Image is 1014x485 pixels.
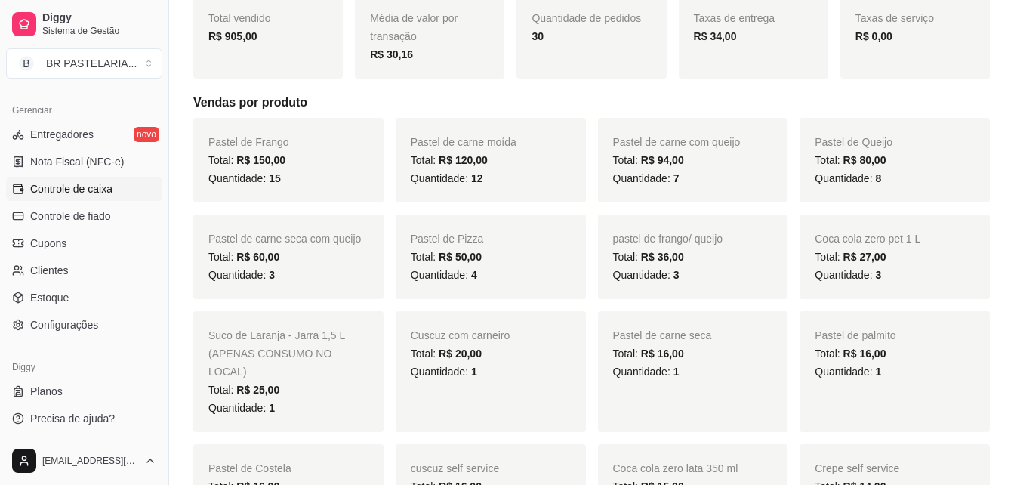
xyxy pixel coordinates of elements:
[815,348,886,360] span: Total:
[613,366,680,378] span: Quantidade:
[42,11,156,25] span: Diggy
[6,286,162,310] a: Estoque
[815,366,881,378] span: Quantidade:
[641,154,684,166] span: R$ 94,00
[6,98,162,122] div: Gerenciar
[30,127,94,142] span: Entregadores
[6,6,162,42] a: DiggySistema de Gestão
[208,402,275,414] span: Quantidade:
[875,172,881,184] span: 8
[613,233,723,245] span: pastel de frango/ queijo
[439,154,488,166] span: R$ 120,00
[208,12,271,24] span: Total vendido
[208,233,361,245] span: Pastel de carne seca com queijo
[208,172,281,184] span: Quantidade:
[815,329,895,341] span: Pastel de palmito
[855,12,934,24] span: Taxas de serviço
[471,172,483,184] span: 12
[843,154,886,166] span: R$ 80,00
[46,56,137,71] div: BR PASTELARIA ...
[30,384,63,399] span: Planos
[532,12,641,24] span: Quantidade de pedidos
[6,122,162,147] a: Entregadoresnovo
[269,402,275,414] span: 1
[613,348,684,360] span: Total:
[269,269,275,281] span: 3
[193,94,990,112] h5: Vendas por produto
[30,181,112,196] span: Controle de caixa
[411,251,482,263] span: Total:
[208,269,275,281] span: Quantidade:
[236,251,279,263] span: R$ 60,00
[411,154,488,166] span: Total:
[30,154,124,169] span: Nota Fiscal (NFC-e)
[815,462,899,474] span: Crepe self service
[208,329,345,378] span: Suco de Laranja - Jarra 1,5 L (APENAS CONSUMO NO LOCAL)
[815,172,881,184] span: Quantidade:
[815,136,892,148] span: Pastel de Queijo
[815,269,881,281] span: Quantidade:
[30,290,69,305] span: Estoque
[6,313,162,337] a: Configurações
[208,154,285,166] span: Total:
[815,154,886,166] span: Total:
[471,269,477,281] span: 4
[411,136,516,148] span: Pastel de carne moída
[673,366,680,378] span: 1
[411,233,484,245] span: Pastel de Pizza
[815,251,886,263] span: Total:
[613,172,680,184] span: Quantidade:
[875,269,881,281] span: 3
[269,172,281,184] span: 15
[19,56,34,71] span: B
[439,348,482,360] span: R$ 20,00
[532,30,544,42] strong: 30
[30,317,98,332] span: Configurações
[843,348,886,360] span: R$ 16,00
[30,411,115,426] span: Precisa de ajuda?
[411,366,477,378] span: Quantidade:
[208,384,279,396] span: Total:
[613,329,712,341] span: Pastel de carne seca
[411,269,477,281] span: Quantidade:
[613,136,741,148] span: Pastel de carne com queijo
[613,154,684,166] span: Total:
[673,269,680,281] span: 3
[815,233,920,245] span: Coca cola zero pet 1 L
[6,379,162,403] a: Planos
[613,251,684,263] span: Total:
[208,30,257,42] strong: R$ 905,00
[236,384,279,396] span: R$ 25,00
[208,251,279,263] span: Total:
[370,48,413,60] strong: R$ 30,16
[613,269,680,281] span: Quantidade:
[641,348,684,360] span: R$ 16,00
[411,462,499,474] span: cuscuz self service
[411,329,510,341] span: Cuscuz com carneiro
[30,236,66,251] span: Cupons
[208,136,289,148] span: Pastel de Frango
[439,251,482,263] span: R$ 50,00
[6,355,162,379] div: Diggy
[30,263,69,278] span: Clientes
[236,154,285,166] span: R$ 150,00
[42,455,138,467] span: [EMAIL_ADDRESS][DOMAIN_NAME]
[411,172,483,184] span: Quantidade:
[843,251,886,263] span: R$ 27,00
[6,48,162,79] button: Select a team
[42,25,156,37] span: Sistema de Gestão
[6,406,162,431] a: Precisa de ajuda?
[30,209,111,224] span: Controle de fiado
[6,204,162,228] a: Controle de fiado
[875,366,881,378] span: 1
[370,12,458,42] span: Média de valor por transação
[471,366,477,378] span: 1
[694,12,775,24] span: Taxas de entrega
[6,443,162,479] button: [EMAIL_ADDRESS][DOMAIN_NAME]
[6,258,162,283] a: Clientes
[855,30,892,42] strong: R$ 0,00
[6,150,162,174] a: Nota Fiscal (NFC-e)
[6,231,162,255] a: Cupons
[6,177,162,201] a: Controle de caixa
[411,348,482,360] span: Total:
